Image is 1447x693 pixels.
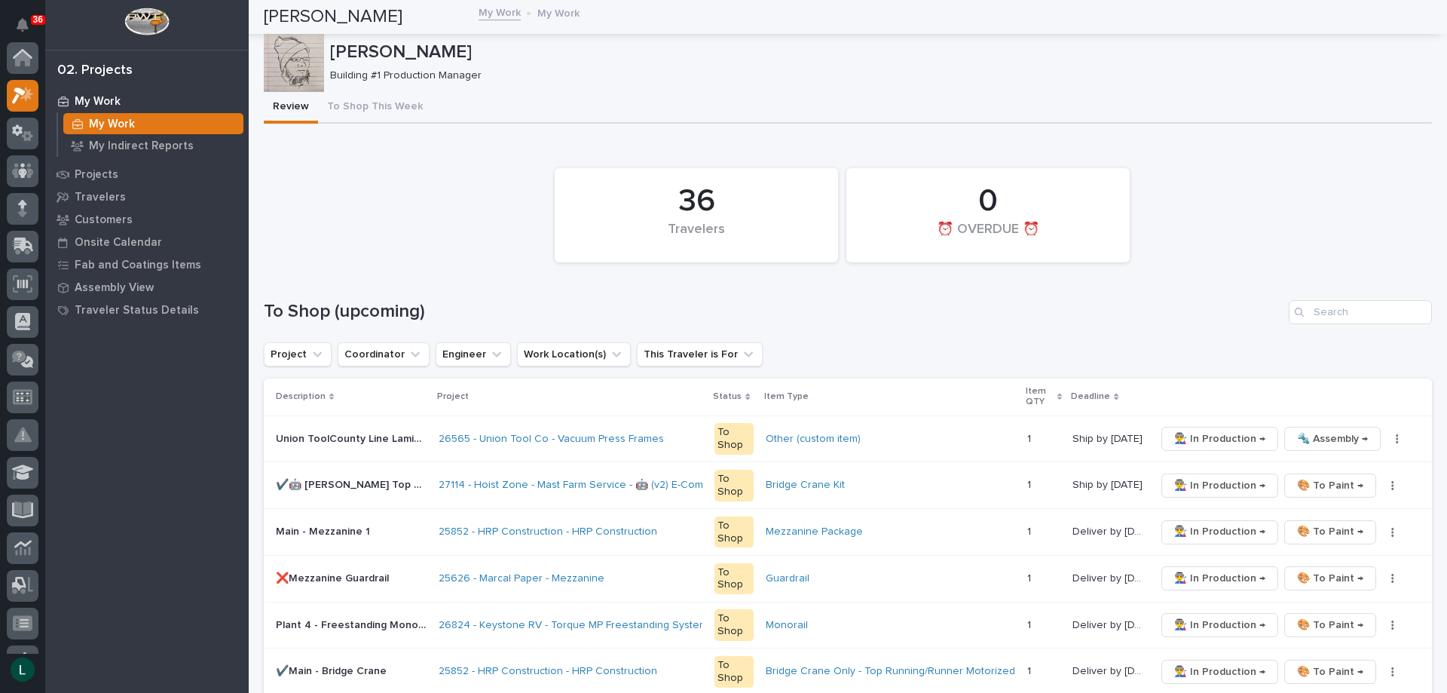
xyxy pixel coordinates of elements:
[7,654,38,685] button: users-avatar
[1284,520,1376,544] button: 🎨 To Paint →
[75,259,201,272] p: Fab and Coatings Items
[75,236,162,250] p: Onsite Calendar
[714,563,753,595] div: To Shop
[537,4,580,20] p: My Work
[1161,566,1278,590] button: 👨‍🏭 In Production →
[637,342,763,366] button: This Traveler is For
[1174,663,1265,681] span: 👨‍🏭 In Production →
[45,231,249,253] a: Onsite Calendar
[45,276,249,299] a: Assembly View
[33,14,43,25] p: 36
[766,572,809,585] a: Guardrail
[1161,520,1278,544] button: 👨‍🏭 In Production →
[1027,476,1034,492] p: 1
[75,191,126,204] p: Travelers
[57,63,133,79] div: 02. Projects
[439,665,657,678] a: 25852 - HRP Construction - HRP Construction
[439,433,664,446] a: 26565 - Union Tool Co - Vacuum Press Frames
[75,95,121,109] p: My Work
[276,569,392,585] p: ❌Mezzanine Guardrail
[439,619,708,632] a: 26824 - Keystone RV - Torque MP Freestanding System
[1297,569,1363,587] span: 🎨 To Paint →
[1284,613,1376,637] button: 🎨 To Paint →
[75,213,133,227] p: Customers
[276,523,373,538] p: Main - Mezzanine 1
[714,517,753,548] div: To Shop
[1161,660,1278,684] button: 👨‍🏭 In Production →
[1072,616,1146,632] p: Deliver by 9/15/25
[1284,660,1376,684] button: 🎨 To Paint →
[45,163,249,186] a: Projects
[264,555,1432,602] tr: ❌Mezzanine Guardrail❌Mezzanine Guardrail 25626 - Marcal Paper - Mezzanine To ShopGuardrail 11 Del...
[45,90,249,112] a: My Work
[330,41,1426,63] p: [PERSON_NAME]
[124,8,169,35] img: Workspace Logo
[19,18,38,42] div: Notifications36
[439,526,657,538] a: 25852 - HRP Construction - HRP Construction
[766,479,845,492] a: Bridge Crane Kit
[264,342,332,366] button: Project
[1297,616,1363,634] span: 🎨 To Paint →
[276,662,390,678] p: ✔️Main - Bridge Crane
[1072,523,1146,538] p: Deliver by 9/15/25
[75,281,154,295] p: Assembly View
[764,388,809,405] p: Item Type
[7,9,38,41] button: Notifications
[1027,616,1034,632] p: 1
[1027,430,1034,446] p: 1
[1174,477,1265,495] span: 👨‍🏭 In Production →
[517,342,631,366] button: Work Location(s)
[1297,430,1368,448] span: 🔩 Assembly →
[436,342,511,366] button: Engineer
[1071,388,1110,405] p: Deadline
[1161,474,1278,498] button: 👨‍🏭 In Production →
[276,476,430,492] p: ✔️🤖 Starke Top Runner Crane Kit
[338,342,430,366] button: Coordinator
[872,182,1104,220] div: 0
[1072,569,1146,585] p: Deliver by 9/15/25
[1297,663,1363,681] span: 🎨 To Paint →
[1026,383,1054,411] p: Item QTY
[1284,474,1376,498] button: 🎨 To Paint →
[75,304,199,317] p: Traveler Status Details
[276,430,430,446] p: Union ToolCounty Line Lamination & Ligonier Lamination - 1 of 3 Identical Frame
[1297,477,1363,495] span: 🎨 To Paint →
[264,301,1283,323] h1: To Shop (upcoming)
[1072,662,1146,678] p: Deliver by 9/15/25
[45,186,249,208] a: Travelers
[264,509,1432,556] tr: Main - Mezzanine 1Main - Mezzanine 1 25852 - HRP Construction - HRP Construction To ShopMezzanine...
[45,299,249,321] a: Traveler Status Details
[264,602,1432,649] tr: Plant 4 - Freestanding Monorail StructurePlant 4 - Freestanding Monorail Structure 26824 - Keysto...
[1284,427,1381,451] button: 🔩 Assembly →
[1027,523,1034,538] p: 1
[437,388,469,405] p: Project
[1072,476,1146,492] p: Ship by [DATE]
[713,388,742,405] p: Status
[1284,566,1376,590] button: 🎨 To Paint →
[766,619,808,632] a: Monorail
[1174,569,1265,587] span: 👨‍🏭 In Production →
[580,222,812,253] div: Travelers
[264,415,1432,462] tr: Union ToolCounty Line Lamination & Ligonier Lamination - 1 of 3 Identical FrameUnion ToolCounty L...
[45,208,249,231] a: Customers
[1174,523,1265,541] span: 👨‍🏭 In Production →
[75,168,118,182] p: Projects
[318,92,432,124] button: To Shop This Week
[479,3,521,20] a: My Work
[1027,662,1034,678] p: 1
[1161,427,1278,451] button: 👨‍🏭 In Production →
[264,92,318,124] button: Review
[276,616,430,632] p: Plant 4 - Freestanding Monorail Structure
[276,388,326,405] p: Description
[439,479,831,492] a: 27114 - Hoist Zone - Mast Farm Service - 🤖 (v2) E-Commerce Order with Fab Item
[45,253,249,276] a: Fab and Coatings Items
[330,69,1420,82] p: Building #1 Production Manager
[89,140,194,153] p: My Indirect Reports
[58,113,249,134] a: My Work
[1161,613,1278,637] button: 👨‍🏭 In Production →
[1289,300,1432,324] input: Search
[89,118,135,131] p: My Work
[264,462,1432,509] tr: ✔️🤖 [PERSON_NAME] Top Runner Crane Kit✔️🤖 [PERSON_NAME] Top Runner Crane Kit 27114 - Hoist Zone -...
[1072,430,1146,446] p: Ship by [DATE]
